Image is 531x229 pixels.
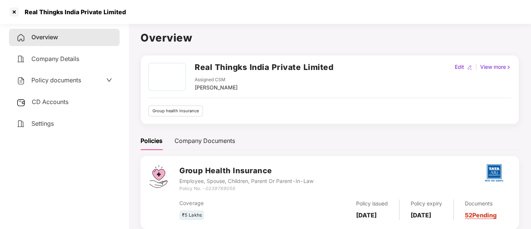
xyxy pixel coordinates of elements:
b: [DATE] [411,211,431,219]
div: Edit [453,63,466,71]
span: Policy documents [31,76,81,84]
span: Overview [31,33,58,41]
div: Policy expiry [411,199,442,208]
img: tatag.png [481,160,507,186]
i: 0239769056 [205,186,235,191]
img: editIcon [467,65,472,70]
img: rightIcon [506,65,511,70]
div: Assigned CSM [195,76,238,83]
b: [DATE] [356,211,377,219]
div: Policies [141,136,163,146]
div: Documents [465,199,497,208]
div: Coverage [179,199,290,207]
div: Employee, Spouse, Children, Parent Or Parent-In-Law [179,177,313,185]
img: svg+xml;base64,PHN2ZyB4bWxucz0iaHR0cDovL3d3dy53My5vcmcvMjAwMC9zdmciIHdpZHRoPSIyNCIgaGVpZ2h0PSIyNC... [16,119,25,128]
div: Policy issued [356,199,388,208]
img: svg+xml;base64,PHN2ZyB4bWxucz0iaHR0cDovL3d3dy53My5vcmcvMjAwMC9zdmciIHdpZHRoPSIyNCIgaGVpZ2h0PSIyNC... [16,76,25,85]
span: down [106,77,112,83]
div: Policy No. - [179,185,313,192]
a: 52 Pending [465,211,497,219]
div: ₹5 Lakhs [179,210,204,220]
div: [PERSON_NAME] [195,83,238,92]
div: Group health insurance [148,106,203,116]
span: Company Details [31,55,79,62]
h1: Overview [141,30,519,46]
div: Real Thingks India Private Limited [20,8,126,16]
img: svg+xml;base64,PHN2ZyB3aWR0aD0iMjUiIGhlaWdodD0iMjQiIHZpZXdCb3g9IjAgMCAyNSAyNCIgZmlsbD0ibm9uZSIgeG... [16,98,26,107]
div: Company Documents [175,136,235,146]
div: View more [479,63,513,71]
h2: Real Thingks India Private Limited [195,61,333,73]
img: svg+xml;base64,PHN2ZyB4bWxucz0iaHR0cDovL3d3dy53My5vcmcvMjAwMC9zdmciIHdpZHRoPSIyNCIgaGVpZ2h0PSIyNC... [16,33,25,42]
span: CD Accounts [32,98,68,106]
span: Settings [31,120,54,127]
img: svg+xml;base64,PHN2ZyB4bWxucz0iaHR0cDovL3d3dy53My5vcmcvMjAwMC9zdmciIHdpZHRoPSIyNCIgaGVpZ2h0PSIyNC... [16,55,25,64]
h3: Group Health Insurance [179,165,313,177]
img: svg+xml;base64,PHN2ZyB4bWxucz0iaHR0cDovL3d3dy53My5vcmcvMjAwMC9zdmciIHdpZHRoPSI0Ny43MTQiIGhlaWdodD... [149,165,167,188]
div: | [474,63,479,71]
